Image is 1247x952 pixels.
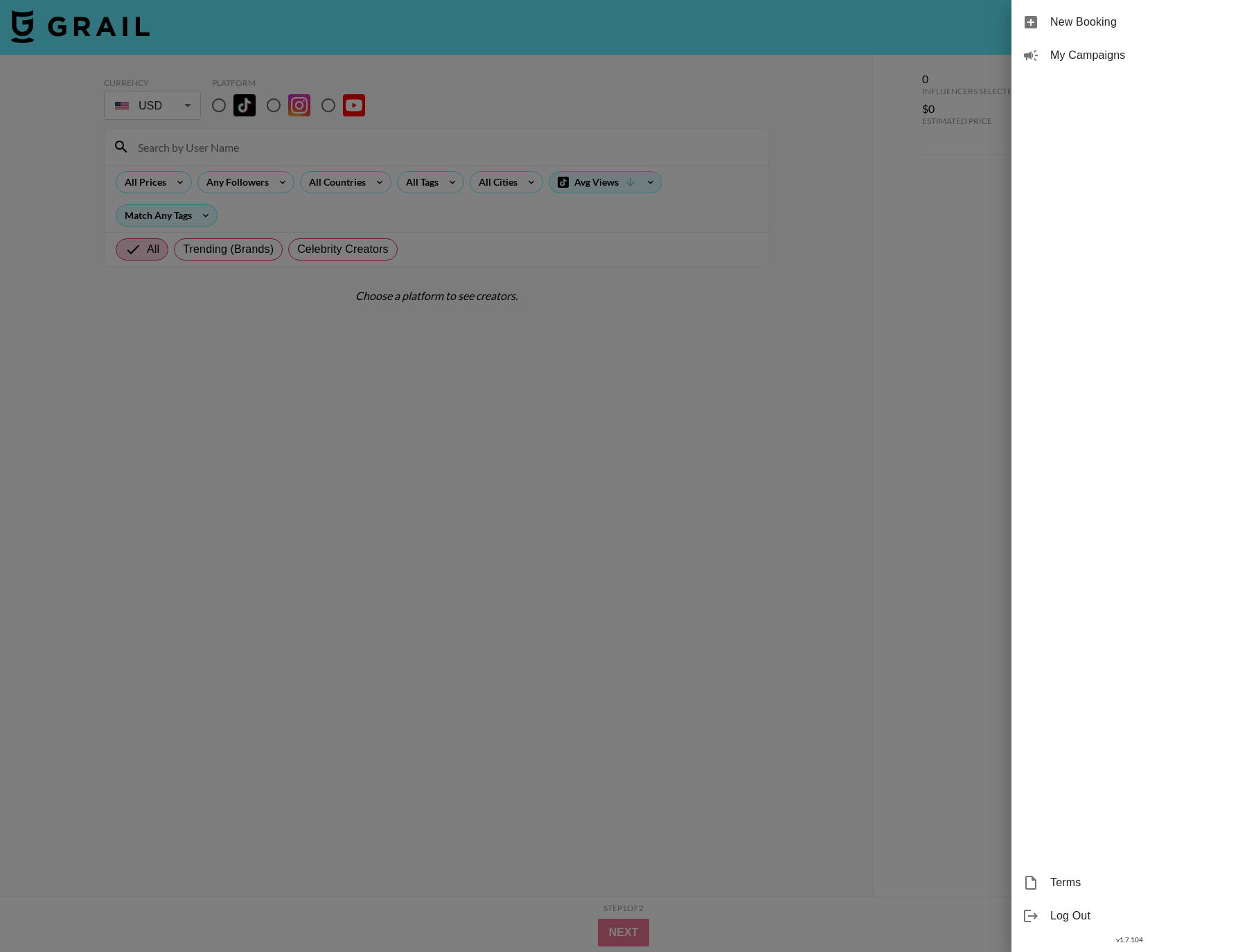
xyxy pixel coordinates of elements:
div: v 1.7.104 [1011,933,1247,947]
span: New Booking [1050,14,1236,30]
span: Terms [1050,874,1236,891]
iframe: Drift Widget Chat Controller [1178,883,1230,935]
div: My Campaigns [1011,39,1247,72]
span: My Campaigns [1050,47,1236,64]
div: Terms [1011,866,1247,899]
div: New Booking [1011,6,1247,39]
div: Log Out [1011,899,1247,933]
span: Log Out [1050,908,1236,924]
